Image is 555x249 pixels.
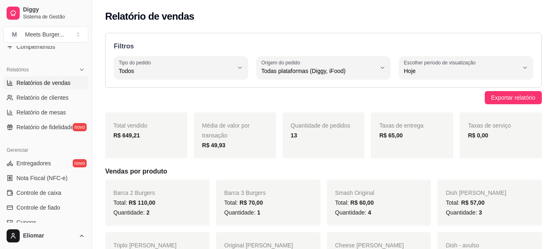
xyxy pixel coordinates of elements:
[146,209,150,216] span: 2
[224,190,266,196] span: Barca 3 Burgers
[446,190,506,196] span: Dish [PERSON_NAME]
[3,91,88,104] a: Relatório de clientes
[3,201,88,214] a: Controle de fiado
[261,67,376,75] span: Todas plataformas (Diggy, iFood)
[113,242,177,249] span: Triplo [PERSON_NAME]
[240,199,263,206] span: R$ 70,00
[335,199,374,206] span: Total:
[257,209,260,216] span: 1
[16,203,60,212] span: Controle de fiado
[23,6,85,14] span: Diggy
[446,209,482,216] span: Quantidade:
[16,174,67,182] span: Nota Fiscal (NFC-e)
[16,94,69,102] span: Relatório de clientes
[16,79,71,87] span: Relatórios de vendas
[113,199,155,206] span: Total:
[10,30,18,39] span: M
[404,67,518,75] span: Hoje
[16,108,66,117] span: Relatório de mesas
[114,56,248,79] button: Tipo do pedidoTodos
[119,67,233,75] span: Todos
[3,121,88,134] a: Relatório de fidelidadenovo
[16,189,61,197] span: Controle de caixa
[23,232,75,240] span: Eliomar
[7,66,29,73] span: Relatórios
[350,199,374,206] span: R$ 60,00
[3,171,88,185] a: Nota Fiscal (NFC-e)
[114,41,533,51] p: Filtros
[335,190,375,196] span: Smash Original
[3,226,88,246] button: Eliomar
[291,122,350,129] span: Quantidade de pedidos
[368,209,371,216] span: 4
[16,218,36,226] span: Cupons
[404,59,478,66] label: Escolher período de visualização
[291,132,297,139] strong: 13
[3,186,88,199] a: Controle de caixa
[202,142,226,148] strong: R$ 49,93
[3,144,88,157] div: Gerenciar
[399,56,533,79] button: Escolher período de visualizaçãoHoje
[105,10,194,23] h2: Relatório de vendas
[3,76,88,89] a: Relatórios de vendas
[335,242,404,249] span: Cheese [PERSON_NAME]
[379,122,423,129] span: Taxas de entrega
[16,43,55,51] span: Complementos
[261,59,303,66] label: Origem do pedido
[479,209,482,216] span: 3
[446,242,479,249] span: Dish - avulso
[224,242,293,249] span: Original [PERSON_NAME]
[468,132,488,139] strong: R$ 0,00
[3,106,88,119] a: Relatório de mesas
[119,59,154,66] label: Tipo do pedido
[113,209,150,216] span: Quantidade:
[202,122,250,139] span: Média de valor por transação
[224,209,260,216] span: Quantidade:
[3,3,88,23] a: DiggySistema de Gestão
[446,199,484,206] span: Total:
[23,14,85,20] span: Sistema de Gestão
[3,40,88,53] a: Complementos
[113,122,147,129] span: Total vendido
[3,216,88,229] a: Cupons
[25,30,64,39] div: Meets Burger ...
[461,199,485,206] span: R$ 57,00
[491,93,535,102] span: Exportar relatório
[379,132,403,139] strong: R$ 65,00
[335,209,371,216] span: Quantidade:
[113,190,155,196] span: Barca 2 Burgers
[113,132,140,139] strong: R$ 649,21
[16,123,74,131] span: Relatório de fidelidade
[468,122,511,129] span: Taxas de serviço
[129,199,155,206] span: R$ 110,00
[105,167,542,176] h5: Vendas por produto
[485,91,542,104] button: Exportar relatório
[3,157,88,170] a: Entregadoresnovo
[256,56,391,79] button: Origem do pedidoTodas plataformas (Diggy, iFood)
[16,159,51,167] span: Entregadores
[224,199,263,206] span: Total:
[3,26,88,43] button: Select a team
